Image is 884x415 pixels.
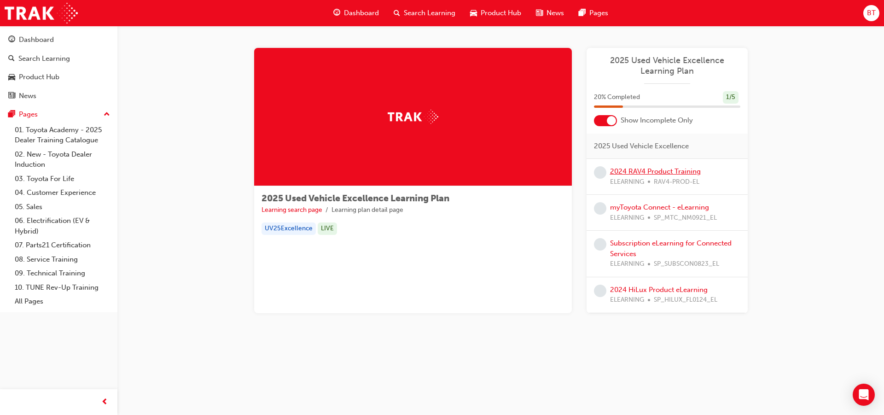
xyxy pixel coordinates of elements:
[610,259,644,269] span: ELEARNING
[863,5,879,21] button: BT
[19,91,36,101] div: News
[4,29,114,106] button: DashboardSearch LearningProduct HubNews
[104,109,110,121] span: up-icon
[4,69,114,86] a: Product Hub
[18,53,70,64] div: Search Learning
[621,115,693,126] span: Show Incomplete Only
[394,7,400,19] span: search-icon
[11,172,114,186] a: 03. Toyota For Life
[610,213,644,223] span: ELEARNING
[594,238,606,251] span: learningRecordVerb_NONE-icon
[19,72,59,82] div: Product Hub
[579,7,586,19] span: pages-icon
[610,177,644,187] span: ELEARNING
[571,4,616,23] a: pages-iconPages
[331,205,403,216] li: Learning plan detail page
[8,92,15,100] span: news-icon
[547,8,564,18] span: News
[262,193,449,204] span: 2025 Used Vehicle Excellence Learning Plan
[11,281,114,295] a: 10. TUNE Rev-Up Training
[11,123,114,147] a: 01. Toyota Academy - 2025 Dealer Training Catalogue
[594,166,606,179] span: learningRecordVerb_NONE-icon
[8,111,15,119] span: pages-icon
[262,206,322,214] a: Learning search page
[11,186,114,200] a: 04. Customer Experience
[536,7,543,19] span: news-icon
[388,110,438,124] img: Trak
[11,266,114,281] a: 09. Technical Training
[333,7,340,19] span: guage-icon
[11,147,114,172] a: 02. New - Toyota Dealer Induction
[610,286,708,294] a: 2024 HiLux Product eLearning
[11,294,114,309] a: All Pages
[8,73,15,82] span: car-icon
[610,295,644,305] span: ELEARNING
[481,8,521,18] span: Product Hub
[594,202,606,215] span: learningRecordVerb_NONE-icon
[654,177,699,187] span: RAV4-PROD-EL
[326,4,386,23] a: guage-iconDashboard
[404,8,455,18] span: Search Learning
[654,295,717,305] span: SP_HILUX_FL0124_EL
[4,106,114,123] button: Pages
[594,285,606,297] span: learningRecordVerb_NONE-icon
[11,238,114,252] a: 07. Parts21 Certification
[8,55,15,63] span: search-icon
[610,203,709,211] a: myToyota Connect - eLearning
[470,7,477,19] span: car-icon
[5,3,78,23] img: Trak
[867,8,876,18] span: BT
[8,36,15,44] span: guage-icon
[723,91,739,104] div: 1 / 5
[262,222,316,235] div: UV25Excellence
[529,4,571,23] a: news-iconNews
[11,252,114,267] a: 08. Service Training
[4,88,114,105] a: News
[610,239,732,258] a: Subscription eLearning for Connected Services
[654,259,719,269] span: SP_SUBSCON0823_EL
[4,31,114,48] a: Dashboard
[19,109,38,120] div: Pages
[11,214,114,238] a: 06. Electrification (EV & Hybrid)
[101,397,108,408] span: prev-icon
[610,167,701,175] a: 2024 RAV4 Product Training
[594,141,689,152] span: 2025 Used Vehicle Excellence
[344,8,379,18] span: Dashboard
[318,222,337,235] div: LIVE
[19,35,54,45] div: Dashboard
[589,8,608,18] span: Pages
[4,50,114,67] a: Search Learning
[594,55,740,76] a: 2025 Used Vehicle Excellence Learning Plan
[594,92,640,103] span: 20 % Completed
[11,200,114,214] a: 05. Sales
[386,4,463,23] a: search-iconSearch Learning
[654,213,717,223] span: SP_MTC_NM0921_EL
[463,4,529,23] a: car-iconProduct Hub
[853,384,875,406] div: Open Intercom Messenger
